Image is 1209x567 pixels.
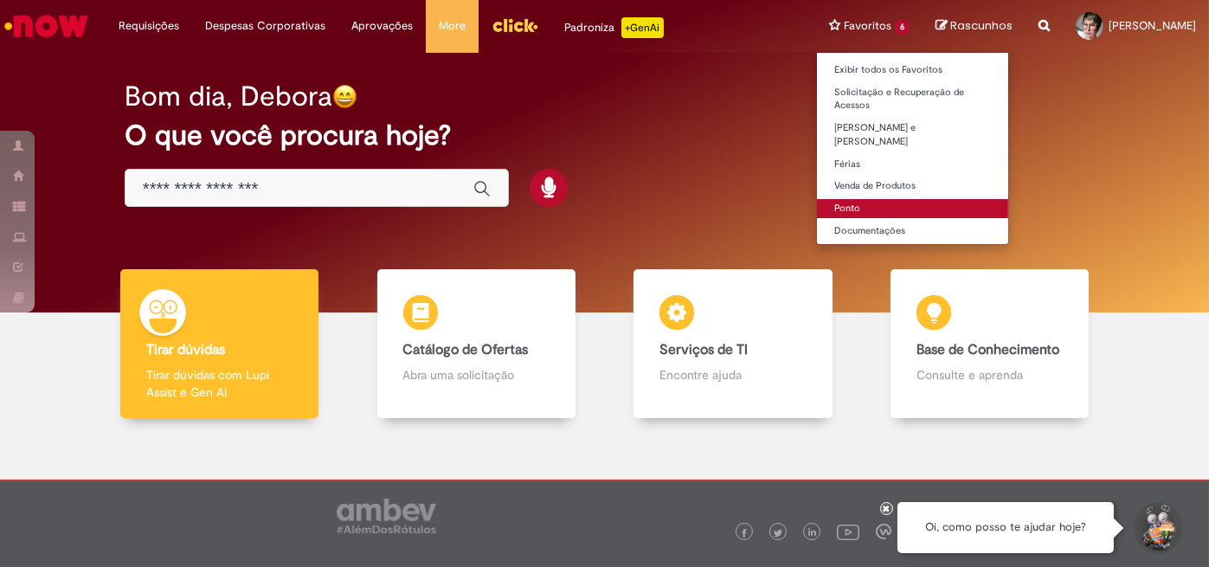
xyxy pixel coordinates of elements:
[861,269,1118,419] a: Base de Conhecimento Consulte e aprenda
[659,366,806,383] p: Encontre ajuda
[337,499,436,533] img: logo_footer_ambev_rotulo_gray.png
[916,366,1063,383] p: Consulte e aprenda
[125,81,332,112] h2: Bom dia, Debora
[332,84,357,109] img: happy-face.png
[837,520,859,543] img: logo_footer_youtube.png
[740,529,749,538] img: logo_footer_facebook.png
[1131,502,1183,554] button: Iniciar Conversa de Suporte
[816,52,1009,245] ul: Favoritos
[895,20,910,35] span: 6
[817,119,1008,151] a: [PERSON_NAME] e [PERSON_NAME]
[564,17,664,38] div: Padroniza
[146,341,225,358] b: Tirar dúvidas
[439,17,466,35] span: More
[936,18,1013,35] a: Rascunhos
[205,17,325,35] span: Despesas Corporativas
[844,17,891,35] span: Favoritos
[403,341,529,358] b: Catálogo de Ofertas
[403,366,550,383] p: Abra uma solicitação
[916,341,1059,358] b: Base de Conhecimento
[91,269,348,419] a: Tirar dúvidas Tirar dúvidas com Lupi Assist e Gen Ai
[950,17,1013,34] span: Rascunhos
[659,341,748,358] b: Serviços de TI
[808,528,817,538] img: logo_footer_linkedin.png
[817,61,1008,80] a: Exibir todos os Favoritos
[817,199,1008,218] a: Ponto
[348,269,605,419] a: Catálogo de Ofertas Abra uma solicitação
[119,17,179,35] span: Requisições
[2,9,91,43] img: ServiceNow
[351,17,413,35] span: Aprovações
[146,366,293,401] p: Tirar dúvidas com Lupi Assist e Gen Ai
[1109,18,1196,33] span: [PERSON_NAME]
[817,222,1008,241] a: Documentações
[774,529,782,538] img: logo_footer_twitter.png
[125,120,1084,151] h2: O que você procura hoje?
[897,502,1114,553] div: Oi, como posso te ajudar hoje?
[876,524,891,539] img: logo_footer_workplace.png
[621,17,664,38] p: +GenAi
[817,155,1008,174] a: Férias
[492,12,538,38] img: click_logo_yellow_360x200.png
[817,83,1008,115] a: Solicitação e Recuperação de Acessos
[605,269,862,419] a: Serviços de TI Encontre ajuda
[817,177,1008,196] a: Venda de Produtos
